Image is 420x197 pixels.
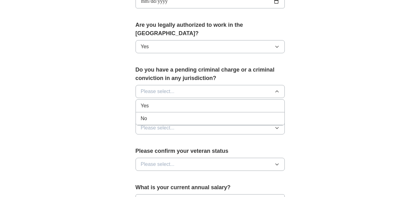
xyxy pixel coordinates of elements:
span: Yes [141,43,149,50]
button: Please select... [136,85,285,98]
label: Do you have a pending criminal charge or a criminal conviction in any jurisdiction? [136,66,285,82]
button: Yes [136,40,285,53]
button: Please select... [136,121,285,134]
span: Please select... [141,161,175,168]
span: Please select... [141,124,175,132]
span: Please select... [141,88,175,95]
button: Please select... [136,158,285,171]
label: Are you legally authorized to work in the [GEOGRAPHIC_DATA]? [136,21,285,38]
label: Please confirm your veteran status [136,147,285,155]
span: Yes [141,102,149,110]
span: No [141,115,147,122]
label: What is your current annual salary? [136,183,285,192]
